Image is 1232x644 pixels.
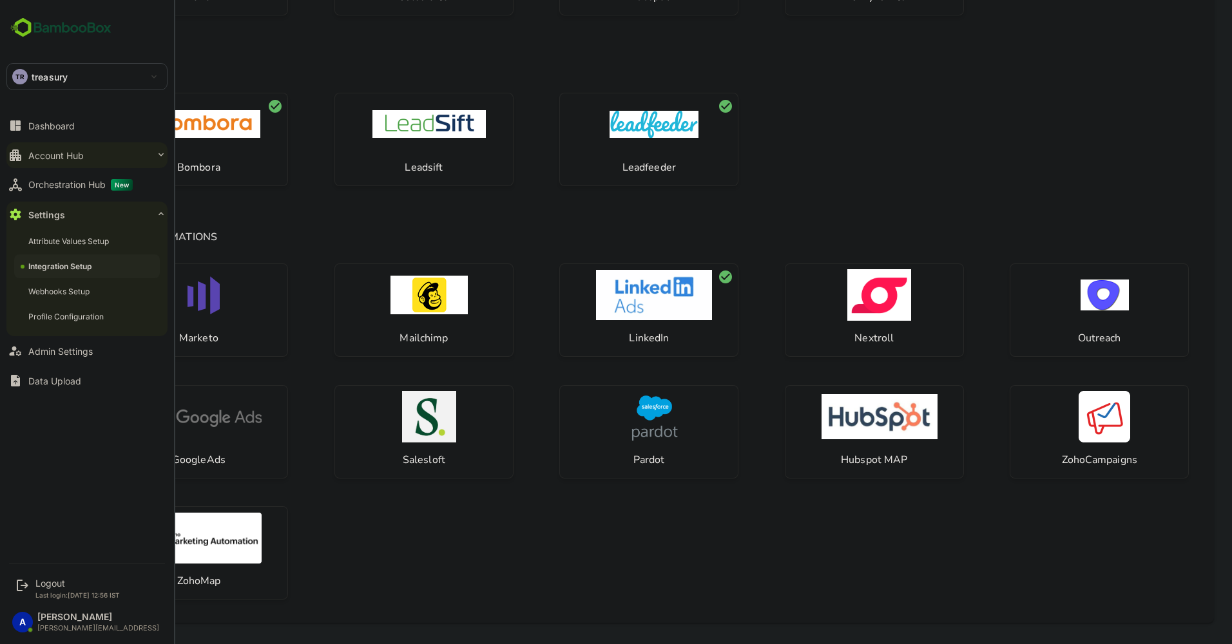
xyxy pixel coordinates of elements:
[32,70,68,84] p: treasury
[796,452,862,468] p: Hubspot MAP
[101,99,217,150] img: logo not loaded...
[295,269,473,324] button: logo not loaded...
[1017,452,1092,468] p: ZohoCampaigns
[111,179,133,191] span: New
[28,209,65,220] div: Settings
[6,172,168,198] button: Orchestration HubNew
[295,99,473,153] button: logo not loaded...
[70,512,247,567] button: logo not loaded...
[6,142,168,168] button: Account Hub
[357,391,412,442] img: logo not loaded...
[776,391,892,442] img: logo not loaded...
[970,269,1148,324] button: logo not loaded...
[326,99,442,150] img: logo not loaded...
[358,452,400,468] p: Salesloft
[134,330,173,346] p: Marketo
[137,269,181,321] img: logo not loaded...
[101,512,217,563] img: logo not loaded...
[18,52,1169,74] h4: INTENT DATA
[6,338,168,364] button: Admin Settings
[354,330,403,346] p: Mailchimp
[70,391,247,446] button: logo not loaded...
[132,160,175,175] p: Bombora
[551,269,667,321] img: logo not loaded...
[6,113,168,138] button: Dashboard
[6,368,168,393] button: Data Upload
[802,269,866,321] img: logo not loaded...
[127,452,180,468] p: GoogleAds
[28,346,93,357] div: Admin Settings
[28,286,92,297] div: Webhooks Setup
[28,179,133,191] div: Orchestration Hub
[35,578,120,589] div: Logout
[746,269,923,324] button: logo not loaded...
[572,391,646,442] img: logo not loaded...
[12,69,28,84] div: TR
[551,99,667,150] img: logo not loaded...
[6,202,168,227] button: Settings
[28,311,106,322] div: Profile Configuration
[295,391,473,446] button: logo not loaded...
[6,15,115,40] img: BambooboxFullLogoMark.5f36c76dfaba33ec1ec1367b70bb1252.svg
[132,573,176,589] p: ZohoMap
[520,269,698,324] button: logo not loaded...
[970,391,1148,446] button: logo not loaded...
[28,120,75,131] div: Dashboard
[520,99,698,153] button: logo not loaded...
[577,160,631,175] p: Leadfeeder
[28,375,81,386] div: Data Upload
[28,261,94,272] div: Integration Setup
[332,269,436,321] img: logo not loaded...
[360,160,398,175] p: Leadsift
[28,150,84,161] div: Account Hub
[70,99,247,153] button: logo not loaded...
[584,330,624,346] p: LinkedIn
[28,236,111,247] div: Attribute Values Setup
[1034,391,1085,442] img: logo not loaded...
[1033,330,1076,346] p: Outreach
[1019,269,1100,321] img: logo not loaded...
[7,64,167,90] div: TRtreasury
[12,612,33,632] div: A
[37,612,159,623] div: [PERSON_NAME]
[35,591,120,599] p: Last login: [DATE] 12:56 IST
[70,269,247,324] button: logo not loaded...
[520,391,698,446] button: logo not loaded...
[588,452,620,468] p: Pardot
[809,330,849,346] p: Nextroll
[18,223,1169,245] h4: MARKETING AUTOMATIONS
[746,391,923,446] button: logo not loaded...
[101,391,217,442] img: logo not loaded...
[37,624,159,632] div: [PERSON_NAME][EMAIL_ADDRESS]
